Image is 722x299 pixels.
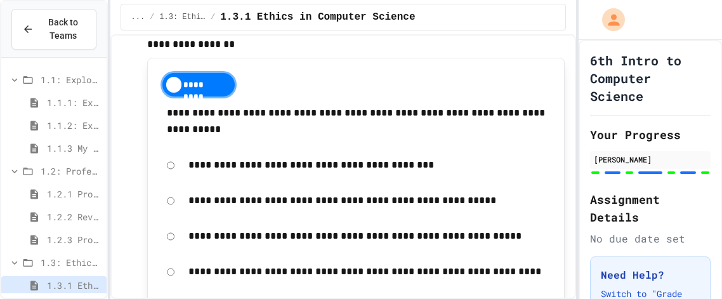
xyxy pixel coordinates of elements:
h1: 6th Intro to Computer Science [590,51,711,105]
div: [PERSON_NAME] [594,154,707,165]
span: 1.3.1 Ethics in Computer Science [47,279,102,292]
span: 1.3.1 Ethics in Computer Science [220,10,415,25]
h2: Assignment Details [590,190,711,226]
h3: Need Help? [601,267,700,282]
span: 1.1: Exploring CS Careers [41,73,102,86]
span: / [150,12,154,22]
span: ... [131,12,145,22]
span: 1.1.2: Exploring CS Careers - Review [47,119,102,132]
span: 1.2.3 Professional Communication Challenge [47,233,102,246]
span: 1.3: Ethics in Computing [41,256,102,269]
span: 1.1.3 My Top 3 CS Careers! [47,142,102,155]
div: No due date set [590,231,711,246]
h2: Your Progress [590,126,711,143]
span: / [211,12,215,22]
span: Back to Teams [41,16,86,43]
span: 1.3: Ethics in Computing [159,12,206,22]
div: My Account [589,5,628,34]
span: 1.2.1 Professional Communication [47,187,102,201]
span: 1.1.1: Exploring CS Careers [47,96,102,109]
span: 1.2.2 Review - Professional Communication [47,210,102,223]
span: 1.2: Professional Communication [41,164,102,178]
